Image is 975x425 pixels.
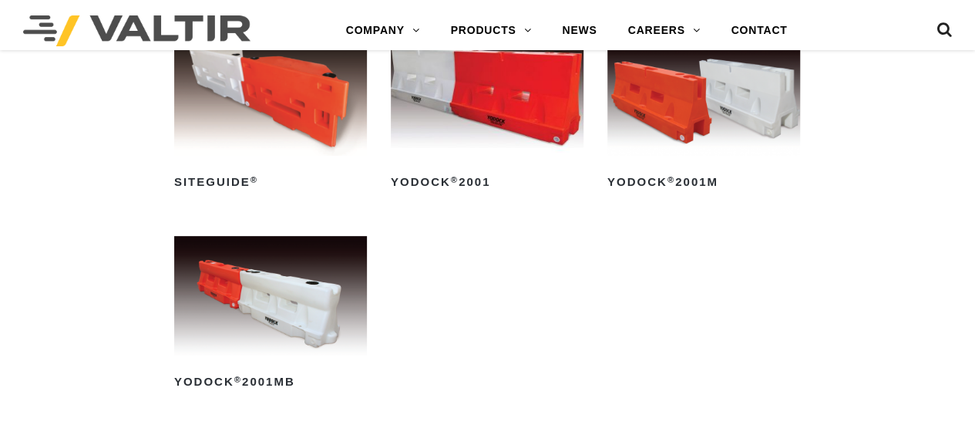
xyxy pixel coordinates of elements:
[391,170,583,194] h2: Yodock 2001
[174,370,367,395] h2: Yodock 2001MB
[391,35,583,156] img: Yodock 2001 Water Filled Barrier and Barricade
[331,15,435,46] a: COMPANY
[174,170,367,194] h2: SiteGuide
[667,175,675,184] sup: ®
[451,175,459,184] sup: ®
[613,15,716,46] a: CAREERS
[23,15,250,46] img: Valtir
[715,15,802,46] a: CONTACT
[546,15,612,46] a: NEWS
[250,175,258,184] sup: ®
[234,375,242,384] sup: ®
[174,35,367,194] a: SiteGuide®
[174,236,367,395] a: Yodock®2001MB
[391,35,583,194] a: Yodock®2001
[607,170,800,194] h2: Yodock 2001M
[607,35,800,194] a: Yodock®2001M
[435,15,547,46] a: PRODUCTS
